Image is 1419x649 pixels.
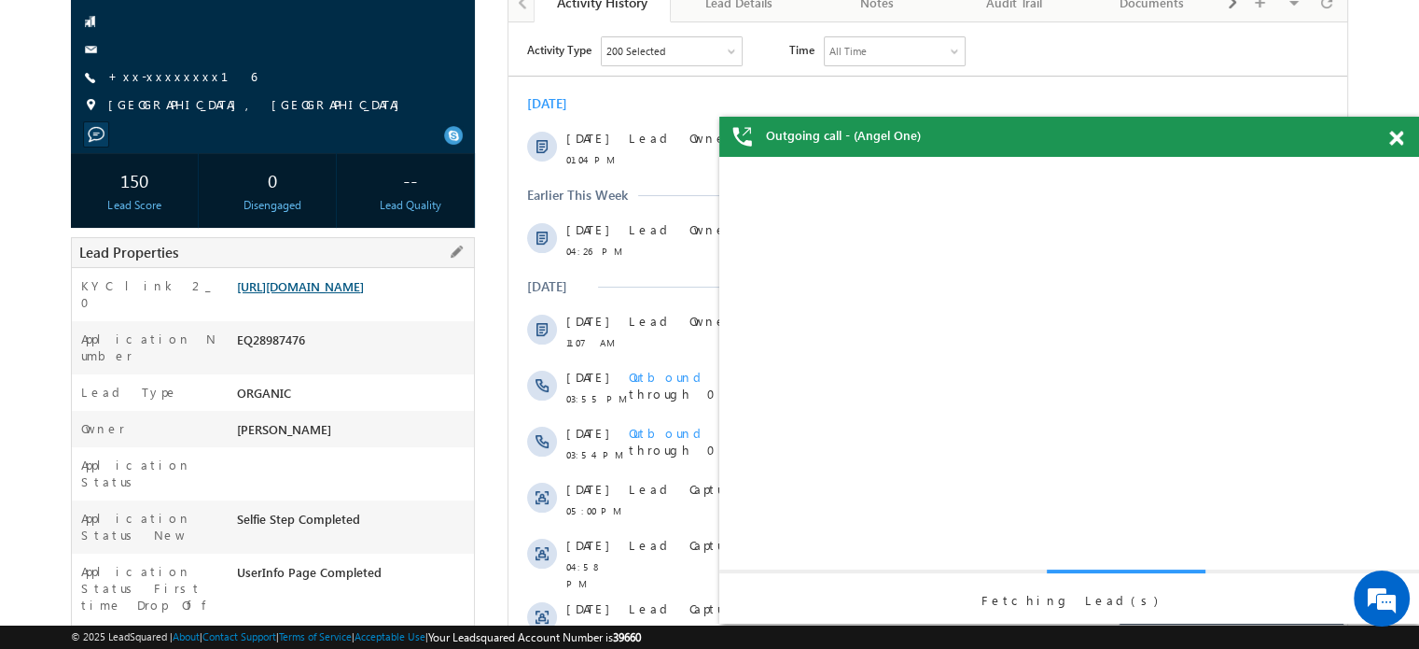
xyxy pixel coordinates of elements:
[58,199,100,216] span: [DATE]
[58,312,114,329] span: 11:07 AM
[613,630,641,644] span: 39660
[173,630,200,642] a: About
[232,563,474,589] div: UserInfo Page Completed
[58,290,100,307] span: [DATE]
[120,459,247,474] span: Lead Capture:
[202,630,276,642] a: Contact Support
[279,630,352,642] a: Terms of Service
[120,402,283,418] span: Outbound Call
[232,510,474,536] div: Selfie Step Completed
[19,73,79,90] div: [DATE]
[120,459,735,475] div: .
[784,355,811,377] span: +50
[232,331,474,357] div: EQ28987476
[382,107,476,123] span: [PERSON_NAME]
[71,628,641,646] span: © 2025 LeadSquared | | | | |
[619,290,713,306] span: [PERSON_NAME]
[58,536,114,570] span: 04:58 PM
[97,98,313,122] div: Chat with us now
[58,220,114,237] span: 04:26 PM
[58,480,114,497] span: 05:00 PM
[19,164,119,181] div: Earlier This Week
[58,129,114,146] span: 01:04 PM
[120,515,735,531] div: .
[495,107,590,123] span: [PERSON_NAME]
[58,600,114,633] span: 04:57 PM
[352,162,469,197] div: --
[32,98,78,122] img: d_60004797649_company_0_60004797649
[428,630,641,644] span: Your Leadsquared Account Number is
[108,96,409,115] span: [GEOGRAPHIC_DATA], [GEOGRAPHIC_DATA]
[93,15,233,43] div: Sales Activity,Email Bounced,Email Link Clicked,Email Marked Spam,Email Opened & 195 more..
[81,331,217,364] label: Application Number
[81,510,217,543] label: Application Status New
[98,21,157,37] div: 200 Selected
[58,346,100,363] span: [DATE]
[58,402,100,419] span: [DATE]
[58,459,100,475] span: [DATE]
[19,14,83,42] span: Activity Type
[24,173,341,492] textarea: Type your message and hit 'Enter'
[237,278,364,294] a: [URL][DOMAIN_NAME]
[382,290,476,306] span: [PERSON_NAME]
[81,420,125,437] label: Owner
[495,290,590,306] span: [PERSON_NAME]
[81,277,217,311] label: KYC link 2_0
[214,162,331,197] div: 0
[120,402,719,435] span: Did not answer a call by [PERSON_NAME] through 07949106827 (Angel+One).
[120,346,719,379] span: Did not answer a call by [PERSON_NAME] through 07949106827 (Angel+One).
[76,162,193,197] div: 150
[355,630,425,642] a: Acceptable Use
[262,459,348,474] span: details
[120,290,716,306] span: Lead Owner changed from to by .
[352,197,469,214] div: Lead Quality
[58,578,100,595] span: [DATE]
[120,578,735,595] div: .
[58,424,114,441] span: 03:54 PM
[254,508,339,533] em: Start Chat
[262,515,348,530] span: details
[58,107,100,124] span: [DATE]
[321,21,358,37] div: All Time
[58,368,114,385] span: 03:55 PM
[120,346,283,362] span: Outbound Call
[237,421,331,437] span: [PERSON_NAME]
[76,197,193,214] div: Lead Score
[120,199,716,215] span: Lead Owner changed from to by .
[19,256,79,273] div: [DATE]
[262,578,348,594] span: details
[766,127,921,144] span: Outgoing call - (Angel One)
[79,243,178,261] span: Lead Properties
[120,515,247,530] span: Lead Capture:
[120,578,247,594] span: Lead Capture:
[306,9,351,54] div: Minimize live chat window
[281,14,306,42] span: Time
[214,197,331,214] div: Disengaged
[120,107,716,123] span: Lead Owner changed from to by .
[619,107,713,123] span: [PERSON_NAME]
[495,199,590,215] span: [PERSON_NAME]
[58,515,100,531] span: [DATE]
[784,411,811,433] span: +50
[108,68,257,84] a: +xx-xxxxxxxx16
[382,199,476,215] span: [PERSON_NAME]
[232,384,474,410] div: ORGANIC
[81,457,217,490] label: Application Status
[81,384,178,401] label: Lead Type
[81,563,217,614] label: Application Status First time Drop Off
[619,199,713,215] span: [PERSON_NAME]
